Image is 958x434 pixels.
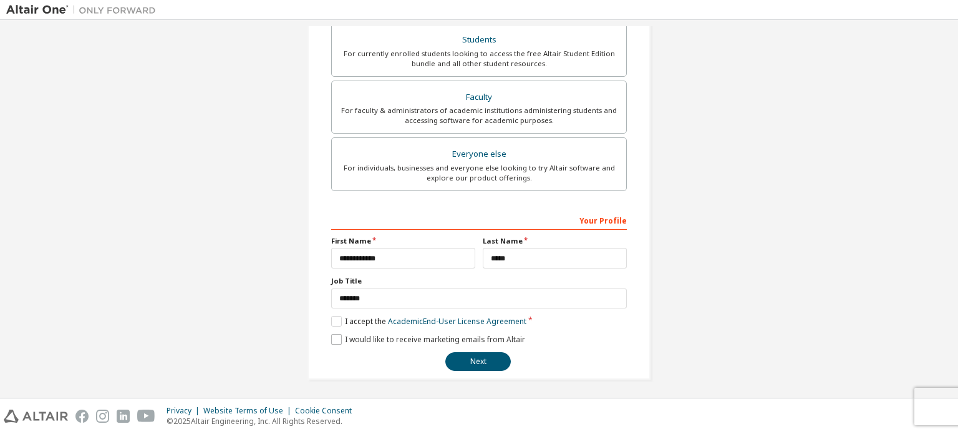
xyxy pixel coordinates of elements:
img: youtube.svg [137,410,155,423]
div: Website Terms of Use [203,406,295,416]
img: facebook.svg [75,410,89,423]
div: For faculty & administrators of academic institutions administering students and accessing softwa... [339,106,619,126]
label: First Name [331,236,475,246]
div: For currently enrolled students looking to access the free Altair Student Edition bundle and all ... [339,49,619,69]
label: Job Title [331,276,627,286]
div: Cookie Consent [295,406,359,416]
label: Last Name [483,236,627,246]
label: I would like to receive marketing emails from Altair [331,334,525,345]
img: Altair One [6,4,162,16]
img: linkedin.svg [117,410,130,423]
div: Privacy [167,406,203,416]
a: Academic End-User License Agreement [388,316,526,327]
div: Faculty [339,89,619,106]
p: © 2025 Altair Engineering, Inc. All Rights Reserved. [167,416,359,427]
div: For individuals, businesses and everyone else looking to try Altair software and explore our prod... [339,163,619,183]
div: Everyone else [339,145,619,163]
label: I accept the [331,316,526,327]
img: altair_logo.svg [4,410,68,423]
div: Students [339,31,619,49]
button: Next [445,352,511,371]
div: Your Profile [331,210,627,230]
img: instagram.svg [96,410,109,423]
